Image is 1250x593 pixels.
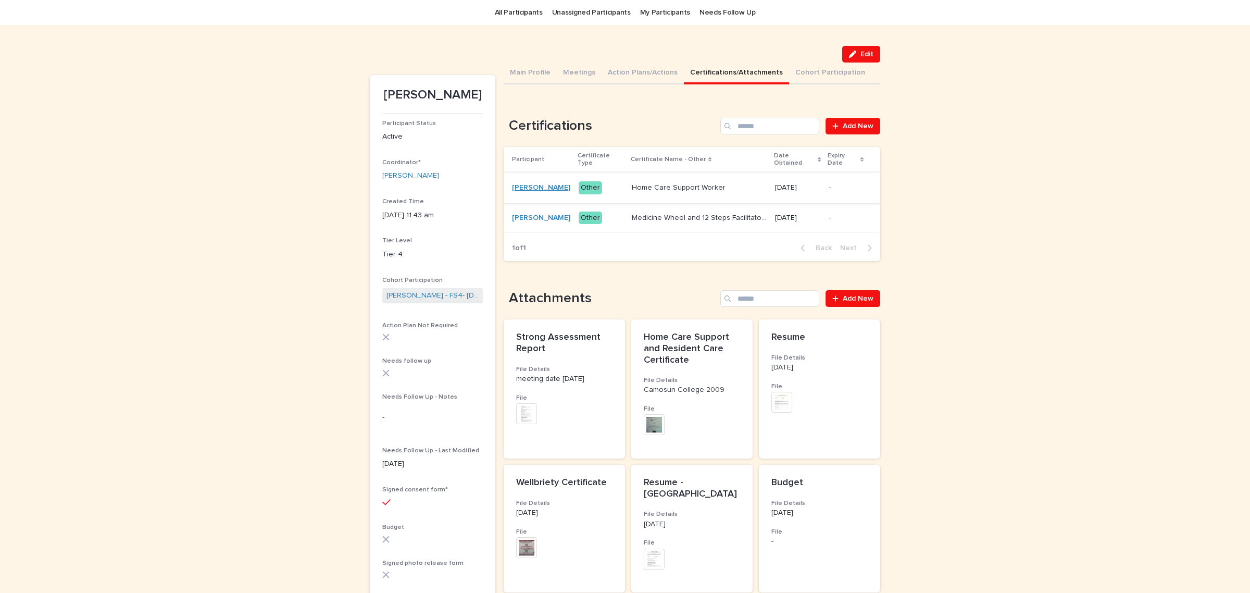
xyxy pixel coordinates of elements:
[644,405,740,413] h3: File
[512,214,570,223] a: [PERSON_NAME]
[382,412,483,423] p: -
[631,319,753,459] a: Home Care Support and Resident Care CertificateFile DetailsCamosun College 2009File
[516,528,612,536] h3: File
[632,212,769,223] p: Medicine Wheel and 12 Steps Facilitator Training
[504,203,880,233] tr: [PERSON_NAME] OtherMedicine Wheel and 12 Steps Facilitator TrainingMedicine Wheel and 12 Steps Fa...
[771,528,868,536] h3: File
[759,465,880,592] a: BudgetFile Details[DATE]File-
[640,1,690,25] a: My Participants
[382,238,412,244] span: Tier Level
[382,358,431,364] span: Needs follow up
[684,63,789,84] button: Certifications/Attachments
[557,63,602,84] button: Meetings
[516,509,612,517] div: [DATE]
[579,212,602,225] div: Other
[382,524,404,530] span: Budget
[720,118,819,134] input: Search
[382,199,424,205] span: Created Time
[516,332,612,354] p: Strong Assessment Report
[504,319,625,459] a: Strong Assessment ReportFile Detailsmeeting date [DATE]File
[774,150,815,169] p: Date Obtained
[504,290,716,307] h1: Attachments
[759,319,880,459] a: ResumeFile Details[DATE]File
[644,510,740,518] h3: File Details
[382,249,483,260] p: Tier 4
[836,243,880,253] button: Next
[504,465,625,592] a: Wellbriety CertificateFile Details[DATE]File
[828,150,858,169] p: Expiry Date
[382,487,448,493] span: Signed consent form*
[789,63,871,84] button: Cohort Participation
[771,382,868,391] h3: File
[840,244,863,252] span: Next
[843,122,873,130] span: Add New
[631,154,706,165] p: Certificate Name - Other
[771,354,868,362] h3: File Details
[552,1,631,25] a: Unassigned Participants
[826,290,880,307] a: Add New
[720,290,819,307] input: Search
[382,323,458,329] span: Action Plan Not Required
[771,332,868,343] p: Resume
[382,459,483,470] p: [DATE]
[516,499,612,508] h3: File Details
[382,277,443,283] span: Cohort Participation
[631,465,753,592] a: Resume - [GEOGRAPHIC_DATA]File Details[DATE]File
[771,477,868,489] p: Budget
[792,243,836,253] button: Back
[775,183,820,192] p: [DATE]
[860,51,873,58] span: Edit
[699,1,755,25] a: Needs Follow Up
[382,394,457,400] span: Needs Follow Up - Notes
[504,172,880,203] tr: [PERSON_NAME] OtherHome Care Support WorkerHome Care Support Worker [DATE]-
[382,159,421,166] span: Coordinator*
[578,150,624,169] p: Certificate Type
[602,63,684,84] button: Action Plans/Actions
[809,244,832,252] span: Back
[775,214,820,223] p: [DATE]
[644,539,740,547] h3: File
[771,363,868,372] div: [DATE]
[504,236,534,261] p: 1 of 1
[382,131,483,142] p: Active
[771,499,868,508] h3: File Details
[516,394,612,402] h3: File
[644,477,740,500] p: Resume - [GEOGRAPHIC_DATA]
[632,181,728,192] p: Home Care Support Worker
[504,63,557,84] button: Main Profile
[771,509,868,517] div: [DATE]
[382,448,479,454] span: Needs Follow Up - Last Modified
[504,118,716,134] h1: Certifications
[644,386,740,394] div: Camosun College 2009
[579,181,602,194] div: Other
[512,183,570,192] a: [PERSON_NAME]
[829,214,864,223] p: -
[644,376,740,385] h3: File Details
[516,477,612,489] p: Wellbriety Certificate
[842,46,880,63] button: Edit
[516,375,612,384] div: meeting date [DATE]
[843,295,873,302] span: Add New
[386,290,479,301] a: [PERSON_NAME] - FS4- [DATE]
[512,154,544,165] p: Participant
[382,560,464,566] span: Signed photo release form
[382,120,436,127] span: Participant Status
[644,520,740,529] div: [DATE]
[771,537,868,546] p: -
[826,118,880,134] a: Add New
[382,170,439,181] a: [PERSON_NAME]
[495,1,543,25] a: All Participants
[382,88,483,103] p: [PERSON_NAME]
[516,365,612,374] h3: File Details
[829,183,864,192] p: -
[382,210,483,221] p: [DATE] 11:43 am
[644,332,740,366] p: Home Care Support and Resident Care Certificate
